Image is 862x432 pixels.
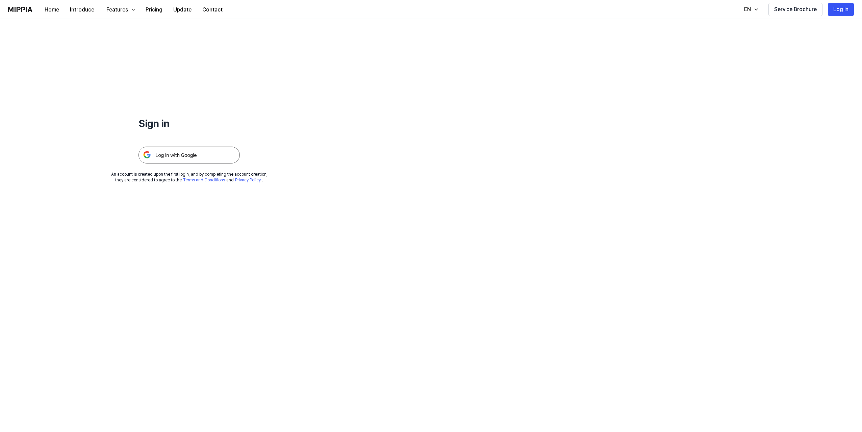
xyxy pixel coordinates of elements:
h1: Sign in [138,116,240,130]
button: Service Brochure [768,3,822,16]
img: logo [8,7,32,12]
a: Update [168,0,197,19]
div: EN [743,5,752,14]
button: Introduce [65,3,100,17]
button: Contact [197,3,228,17]
button: Log in [828,3,854,16]
button: EN [737,3,763,16]
button: Update [168,3,197,17]
a: Terms and Conditions [183,178,225,182]
a: Privacy Policy [235,178,261,182]
img: 구글 로그인 버튼 [138,147,240,163]
button: Home [39,3,65,17]
button: Features [100,3,140,17]
div: An account is created upon the first login, and by completing the account creation, they are cons... [111,172,268,183]
button: Pricing [140,3,168,17]
div: Features [105,6,129,14]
